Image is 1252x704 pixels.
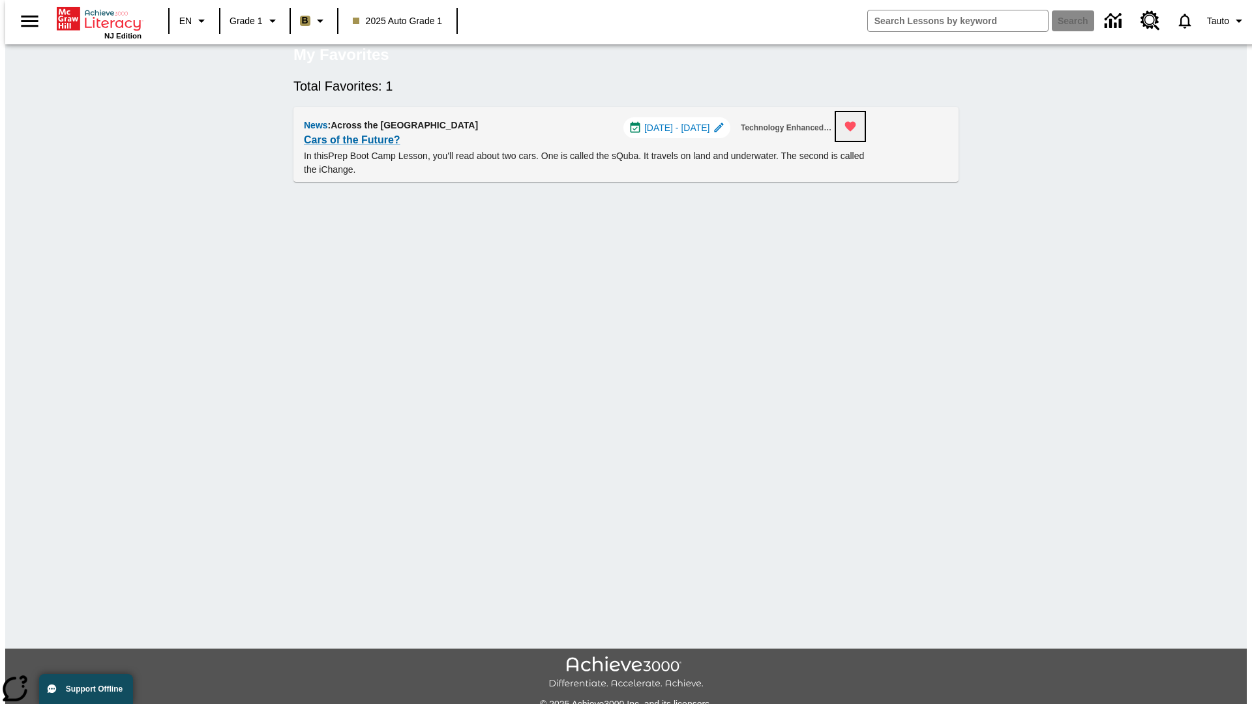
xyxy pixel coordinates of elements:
[1097,3,1133,39] a: Data Center
[304,149,865,177] p: In this
[548,656,704,690] img: Achieve3000 Differentiate Accelerate Achieve
[295,9,333,33] button: Boost Class color is light brown. Change class color
[304,151,864,175] testabrev: Prep Boot Camp Lesson, you'll read about two cars. One is called the sQuba. It travels on land an...
[293,44,389,65] h5: My Favorites
[57,6,142,32] a: Home
[39,674,133,704] button: Support Offline
[173,9,215,33] button: Language: EN, Select a language
[353,14,443,28] span: 2025 Auto Grade 1
[179,14,192,28] span: EN
[66,684,123,694] span: Support Offline
[868,10,1048,31] input: search field
[623,117,730,138] div: Jul 01 - Aug 01 Choose Dates
[304,131,400,149] a: Cars of the Future?
[304,120,328,130] span: News
[736,117,839,139] button: Technology Enhanced Item
[1168,4,1202,38] a: Notifications
[328,120,479,130] span: : Across the [GEOGRAPHIC_DATA]
[104,32,142,40] span: NJ Edition
[836,112,865,141] button: Remove from Favorites
[293,76,959,96] h6: Total Favorites: 1
[741,121,833,135] span: Technology Enhanced Item
[1207,14,1229,28] span: Tauto
[644,121,710,135] span: [DATE] - [DATE]
[1202,9,1252,33] button: Profile/Settings
[57,5,142,40] div: Home
[224,9,286,33] button: Grade: Grade 1, Select a grade
[10,2,49,40] button: Open side menu
[230,14,263,28] span: Grade 1
[302,12,308,29] span: B
[1133,3,1168,38] a: Resource Center, Will open in new tab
